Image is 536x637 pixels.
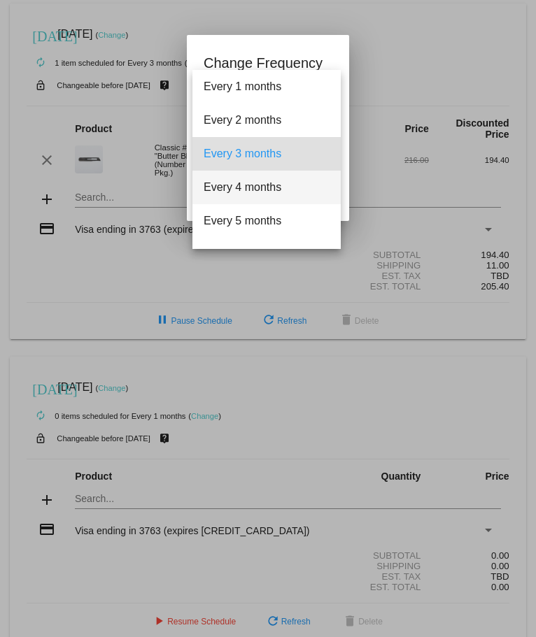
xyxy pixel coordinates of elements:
[204,137,330,171] span: Every 3 months
[204,70,330,103] span: Every 1 months
[204,171,330,204] span: Every 4 months
[204,103,330,137] span: Every 2 months
[204,238,330,271] span: Every 6 months
[204,204,330,238] span: Every 5 months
